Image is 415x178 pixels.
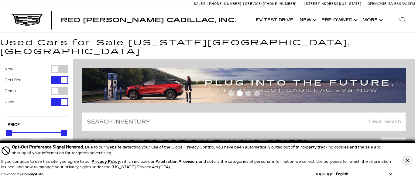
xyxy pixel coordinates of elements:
span: 42 Vehicles for Sale in [US_STATE][GEOGRAPHIC_DATA], [GEOGRAPHIC_DATA] [82,138,335,161]
span: Red [PERSON_NAME] Cadillac, Inc. [61,16,236,24]
img: ev-blog-post-banners4 [82,68,406,103]
p: If you continue to use this site, you agree to our , which includes an , and details the categori... [1,159,391,169]
div: Maximum Price [61,130,67,136]
a: EV Test Drive [253,8,297,32]
label: Demo [5,88,16,94]
a: ComplyAuto [22,173,43,176]
div: Price [6,128,67,146]
span: Sales: [388,2,399,6]
span: Go to slide 1 [228,90,234,96]
a: Pre-Owned [318,8,359,32]
label: Certified [5,77,22,83]
button: More [359,8,385,32]
a: New [297,8,318,32]
label: Used [5,99,15,105]
span: Service: [245,2,262,6]
span: Open [DATE] [368,2,388,6]
input: Minimum [6,138,30,146]
span: Go to slide 2 [237,90,243,96]
span: Go to slide 4 [254,90,260,96]
span: Sales: [194,2,207,6]
h5: Price [8,122,65,128]
div: Language: [311,172,334,176]
a: Service: [PHONE_NUMBER] [243,2,298,5]
span: Opt-Out Preference Signal Honored . [12,145,85,150]
input: Search Inventory [82,112,406,131]
a: Red [PERSON_NAME] Cadillac, Inc. [61,17,236,23]
a: Privacy Policy [91,159,120,164]
label: New [5,66,13,72]
span: [PHONE_NUMBER] [263,2,297,6]
a: [STREET_ADDRESS][US_STATE] [304,2,362,6]
div: Filter by Vehicle Type [5,65,68,117]
span: 9 AM-6 PM [399,2,415,6]
div: Powered by [1,173,43,176]
button: Close Button [402,155,413,166]
input: Maximum [43,138,67,146]
span: Go to slide 3 [245,90,251,96]
div: Minimum Price [6,130,12,136]
strong: Arbitration Provision [156,159,197,164]
div: Due to our website detecting your use of the Global Privacy Control, you have been automatically ... [12,144,393,156]
a: Sales: [PHONE_NUMBER] [194,2,243,5]
select: Language Select [334,171,393,177]
span: [PHONE_NUMBER] [207,2,242,6]
img: Cadillac Dark Logo with Cadillac White Text [12,14,43,26]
